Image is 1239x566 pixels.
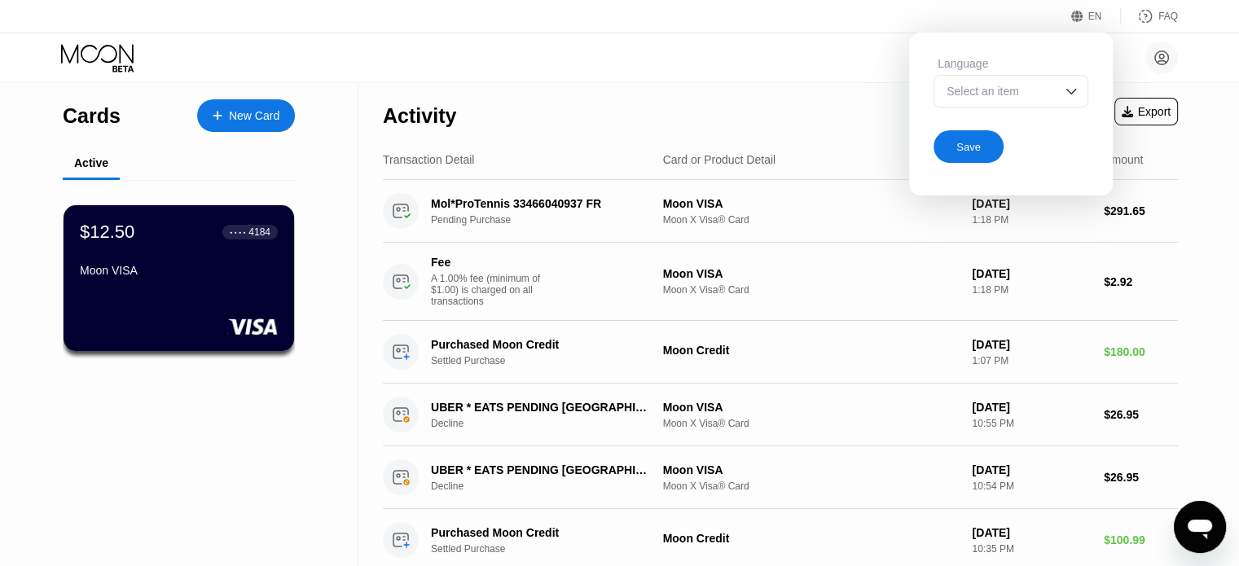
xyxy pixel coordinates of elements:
div: Card or Product Detail [663,153,776,166]
div: $291.65 [1104,204,1178,217]
div: 4184 [248,226,270,238]
div: Amount [1104,153,1143,166]
div: Activity [383,104,456,128]
div: Export [1114,98,1178,125]
div: Save [934,124,1088,163]
div: Export [1122,105,1171,118]
div: Moon X Visa® Card [663,214,960,226]
div: 10:55 PM [972,418,1091,429]
div: Moon VISA [663,463,960,476]
div: $26.95 [1104,408,1178,421]
div: Moon X Visa® Card [663,284,960,296]
div: Language [934,57,1088,70]
div: New Card [229,109,279,123]
div: Purchased Moon CreditSettled PurchaseMoon Credit[DATE]1:07 PM$180.00 [383,321,1178,384]
div: 1:18 PM [972,214,1091,226]
div: A 1.00% fee (minimum of $1.00) is charged on all transactions [431,273,553,307]
div: [DATE] [972,267,1091,280]
div: Purchased Moon Credit [431,526,654,539]
div: FAQ [1121,8,1178,24]
div: Settled Purchase [431,355,671,366]
div: 10:54 PM [972,480,1091,492]
div: UBER * EATS PENDING [GEOGRAPHIC_DATA] [GEOGRAPHIC_DATA]DeclineMoon VISAMoon X Visa® Card[DATE]10:... [383,446,1178,509]
div: [DATE] [972,197,1091,210]
div: [DATE] [972,463,1091,476]
div: [DATE] [972,338,1091,351]
div: Cards [63,104,121,128]
div: Moon VISA [663,401,960,414]
iframe: Bouton de lancement de la fenêtre de messagerie [1174,501,1226,553]
div: New Card [197,99,295,132]
div: Save [956,140,981,154]
div: Moon Credit [663,344,960,357]
div: [DATE] [972,526,1091,539]
div: UBER * EATS PENDING [GEOGRAPHIC_DATA] [GEOGRAPHIC_DATA] [431,463,654,476]
div: [DATE] [972,401,1091,414]
div: 1:07 PM [972,355,1091,366]
div: ● ● ● ● [230,230,246,235]
div: Moon Credit [663,532,960,545]
div: $2.92 [1104,275,1178,288]
div: Select an item [942,85,1055,98]
div: Moon VISA [663,267,960,280]
div: Purchased Moon Credit [431,338,654,351]
div: Mol*ProTennis 33466040937 FR [431,197,654,210]
div: $12.50● ● ● ●4184Moon VISA [64,205,294,351]
div: UBER * EATS PENDING [GEOGRAPHIC_DATA] [GEOGRAPHIC_DATA] [431,401,654,414]
div: Moon VISA [80,264,278,277]
div: Active [74,156,108,169]
div: Decline [431,418,671,429]
div: EN [1088,11,1102,22]
div: 10:35 PM [972,543,1091,555]
div: Moon X Visa® Card [663,480,960,492]
div: Moon VISA [663,197,960,210]
div: Fee [431,256,545,269]
div: Settled Purchase [431,543,671,555]
div: Pending Purchase [431,214,671,226]
div: $180.00 [1104,345,1178,358]
div: Moon X Visa® Card [663,418,960,429]
div: EN [1071,8,1121,24]
div: $100.99 [1104,533,1178,546]
div: Mol*ProTennis 33466040937 FRPending PurchaseMoon VISAMoon X Visa® Card[DATE]1:18 PM$291.65 [383,180,1178,243]
div: Transaction Detail [383,153,474,166]
div: UBER * EATS PENDING [GEOGRAPHIC_DATA] [GEOGRAPHIC_DATA]DeclineMoon VISAMoon X Visa® Card[DATE]10:... [383,384,1178,446]
div: FAQ [1158,11,1178,22]
div: FeeA 1.00% fee (minimum of $1.00) is charged on all transactionsMoon VISAMoon X Visa® Card[DATE]1... [383,243,1178,321]
div: Decline [431,480,671,492]
div: $26.95 [1104,471,1178,484]
div: $12.50 [80,222,134,243]
div: 1:18 PM [972,284,1091,296]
